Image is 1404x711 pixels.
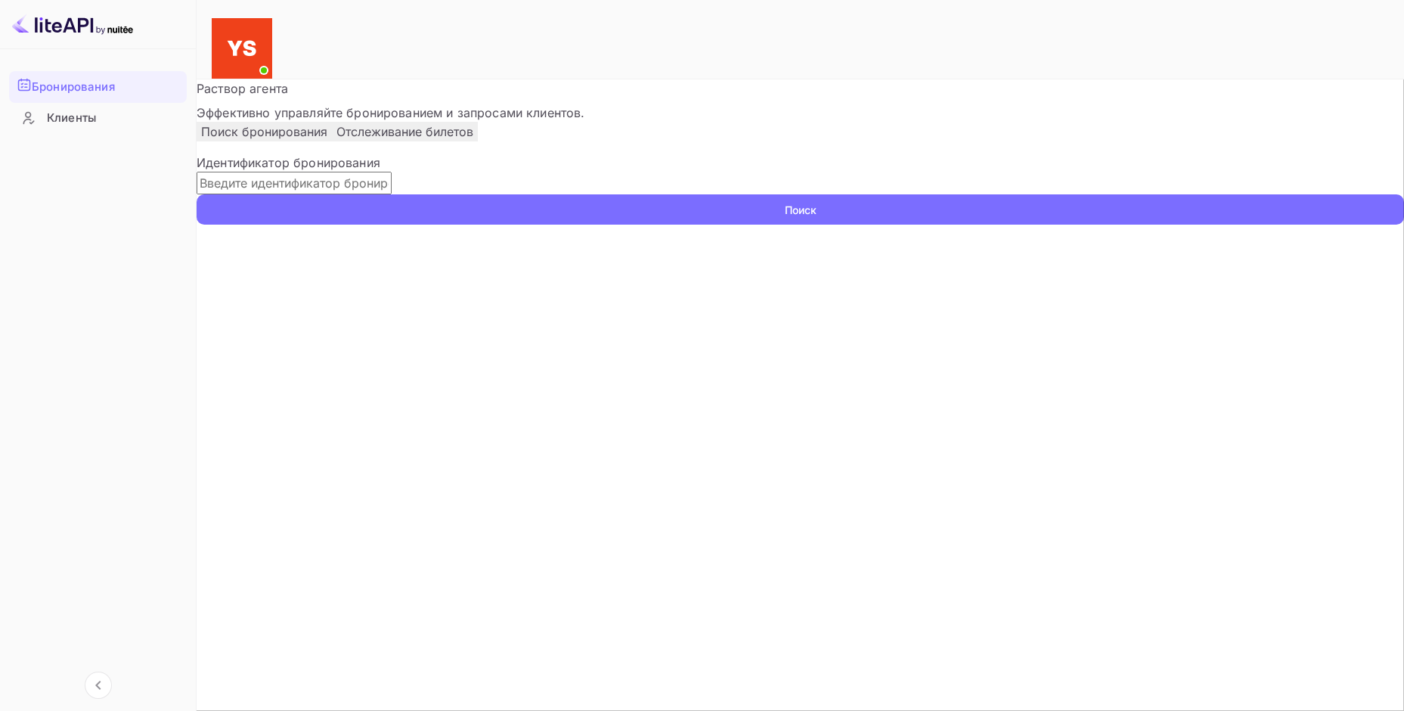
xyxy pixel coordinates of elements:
[201,124,327,139] ya-tr-span: Поиск бронирования
[9,104,187,132] a: Клиенты
[785,202,817,218] ya-tr-span: Поиск
[9,104,187,133] div: Клиенты
[9,71,187,103] div: Бронирования
[47,110,96,127] ya-tr-span: Клиенты
[197,105,585,120] ya-tr-span: Эффективно управляйте бронированием и запросами клиентов.
[212,18,272,79] img: Служба Поддержки Яндекса
[32,79,115,96] ya-tr-span: Бронирования
[12,12,133,36] img: Логотип LiteAPI
[9,71,187,101] a: Бронирования
[197,194,1404,225] button: Поиск
[197,172,392,194] input: Введите идентификатор бронирования (например, 63782194)
[197,155,380,170] ya-tr-span: Идентификатор бронирования
[197,81,288,96] ya-tr-span: Раствор агента
[336,124,473,139] ya-tr-span: Отслеживание билетов
[85,672,112,699] button: Свернуть навигацию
